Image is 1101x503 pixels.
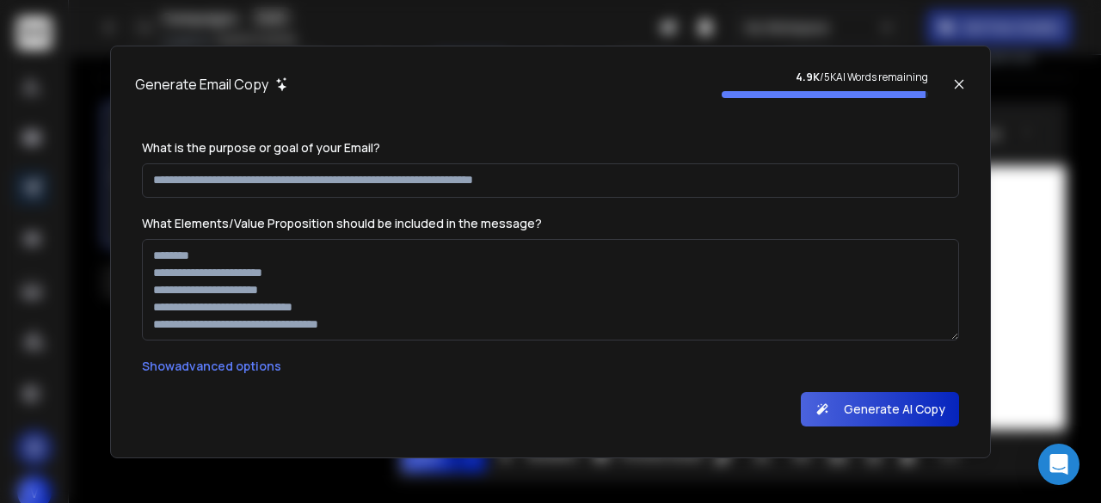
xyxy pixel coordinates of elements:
[135,74,268,95] h1: Generate Email Copy
[722,71,928,84] p: / 5K AI Words remaining
[142,215,542,231] label: What Elements/Value Proposition should be included in the message?
[142,139,380,156] label: What is the purpose or goal of your Email?
[142,358,959,375] p: Show advanced options
[796,70,820,84] strong: 4.9K
[1038,444,1079,485] div: Open Intercom Messenger
[801,392,959,426] button: Generate AI Copy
